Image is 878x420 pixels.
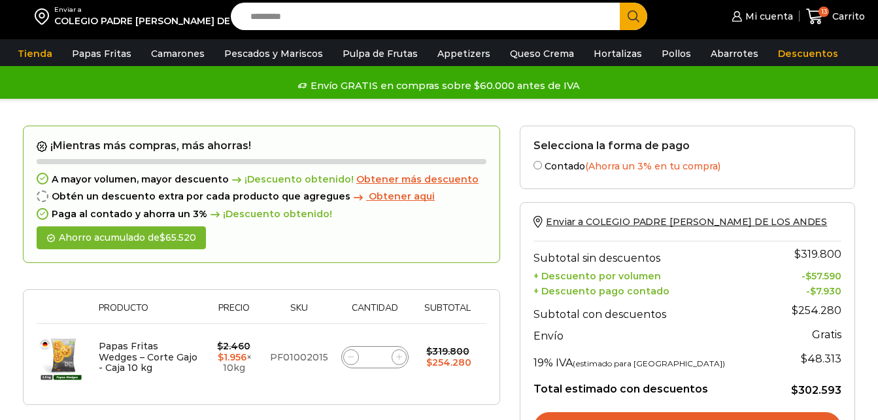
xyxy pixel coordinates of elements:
[533,346,770,372] th: 19% IVA
[11,41,59,66] a: Tienda
[92,303,205,323] th: Producto
[533,216,827,228] a: Enviar a COLEGIO PADRE [PERSON_NAME] DE LOS ANDES
[99,340,197,374] a: Papas Fritas Wedges – Corte Gajo - Caja 10 kg
[771,41,845,66] a: Descuentos
[728,3,792,29] a: Mi cuenta
[207,209,332,220] span: ¡Descuento obtenido!
[770,283,841,298] td: -
[819,7,829,17] span: 13
[65,41,138,66] a: Papas Fritas
[801,353,807,365] span: $
[54,14,288,27] div: COLEGIO PADRE [PERSON_NAME] DE LOS ANDES
[217,340,250,352] bdi: 2.460
[655,41,698,66] a: Pollos
[533,139,841,152] h2: Selecciona la forma de pago
[794,248,841,260] bdi: 319.800
[356,173,479,185] span: Obtener más descuento
[218,351,246,363] bdi: 1.956
[366,348,384,366] input: Product quantity
[431,41,497,66] a: Appetizers
[37,191,486,202] div: Obtén un descuento extra por cada producto que agregues
[218,41,329,66] a: Pescados y Mariscos
[533,241,770,268] th: Subtotal sin descuentos
[37,139,486,152] h2: ¡Mientras más compras, más ahorras!
[533,372,770,397] th: Total estimado con descuentos
[791,384,841,396] bdi: 302.593
[533,158,841,172] label: Contado
[742,10,793,23] span: Mi cuenta
[533,161,542,169] input: Contado(Ahorra un 3% en tu compra)
[350,191,435,202] a: Obtener aqui
[218,351,224,363] span: $
[426,357,432,368] span: $
[356,174,479,185] a: Obtener más descuento
[704,41,765,66] a: Abarrotes
[263,303,335,323] th: Sku
[812,328,841,341] strong: Gratis
[426,345,432,357] span: $
[426,345,469,357] bdi: 319.800
[573,359,725,368] small: (estimado para [GEOGRAPHIC_DATA])
[335,303,415,323] th: Cantidad
[160,232,196,243] bdi: 65.520
[533,323,770,346] th: Envío
[587,41,649,66] a: Hortalizas
[801,353,841,365] span: 48.313
[806,1,865,32] a: 13 Carrito
[810,285,841,297] bdi: 7.930
[369,190,435,202] span: Obtener aqui
[37,174,486,185] div: A mayor volumen, mayor descuento
[217,340,223,352] span: $
[791,384,798,396] span: $
[229,174,354,185] span: ¡Descuento obtenido!
[805,270,841,282] bdi: 57.590
[792,304,798,317] span: $
[770,268,841,283] td: -
[805,270,811,282] span: $
[205,303,264,323] th: Precio
[263,323,335,391] td: PF01002015
[37,226,206,249] div: Ahorro acumulado de
[503,41,581,66] a: Queso Crema
[35,5,54,27] img: address-field-icon.svg
[620,3,647,30] button: Search button
[810,285,816,297] span: $
[205,323,264,391] td: × 10kg
[415,303,480,323] th: Subtotal
[585,160,720,172] span: (Ahorra un 3% en tu compra)
[533,297,770,323] th: Subtotal con descuentos
[336,41,424,66] a: Pulpa de Frutas
[160,232,165,243] span: $
[794,248,801,260] span: $
[533,283,770,298] th: + Descuento pago contado
[144,41,211,66] a: Camarones
[829,10,865,23] span: Carrito
[546,216,827,228] span: Enviar a COLEGIO PADRE [PERSON_NAME] DE LOS ANDES
[792,304,841,317] bdi: 254.280
[54,5,288,14] div: Enviar a
[37,209,486,220] div: Paga al contado y ahorra un 3%
[426,357,471,368] bdi: 254.280
[533,268,770,283] th: + Descuento por volumen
